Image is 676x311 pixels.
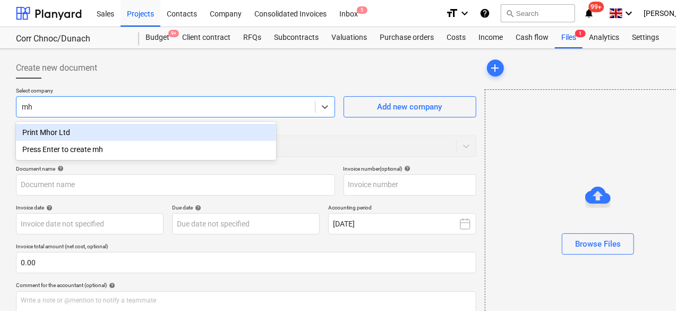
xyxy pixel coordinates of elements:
input: Document name [16,174,335,196]
p: Accounting period [328,204,476,213]
input: Due date not specified [172,213,320,234]
a: Files1 [555,27,583,48]
input: Invoice date not specified [16,213,164,234]
i: notifications [584,7,594,20]
i: Knowledge base [480,7,490,20]
div: Browse Files [575,237,621,251]
button: Browse Files [562,233,634,255]
a: Client contract [176,27,237,48]
div: Print Mhor Ltd [16,124,276,141]
span: help [55,165,64,172]
span: help [44,205,53,211]
a: Cash flow [509,27,555,48]
div: Document name [16,165,335,172]
span: help [403,165,411,172]
span: add [489,62,502,74]
i: keyboard_arrow_down [458,7,471,20]
iframe: Chat Widget [623,260,676,311]
a: Valuations [325,27,373,48]
a: RFQs [237,27,268,48]
a: Budget9+ [139,27,176,48]
button: [DATE] [328,213,476,234]
a: Income [472,27,509,48]
input: Invoice number [344,174,476,196]
div: Due date [172,204,320,211]
div: Budget [139,27,176,48]
div: Invoice number (optional) [344,165,476,172]
div: Corr Chnoc/Dunach [16,33,126,45]
div: Add new company [378,100,442,114]
a: Purchase orders [373,27,440,48]
span: help [107,282,115,289]
a: Settings [626,27,665,48]
button: Search [501,4,575,22]
i: format_size [446,7,458,20]
div: Comment for the accountant (optional) [16,282,476,289]
div: Invoice date [16,204,164,211]
span: Create new document [16,62,97,74]
button: Add new company [344,96,476,117]
p: Select company [16,87,335,96]
span: 9+ [168,30,179,37]
a: Subcontracts [268,27,325,48]
a: Analytics [583,27,626,48]
span: 99+ [589,2,604,12]
div: Press Enter to create mh [16,141,276,158]
span: search [506,9,514,18]
span: 1 [575,30,586,37]
input: Invoice total amount (net cost, optional) [16,252,476,273]
span: help [193,205,201,211]
div: Files [555,27,583,48]
span: 5 [357,6,367,14]
a: Costs [440,27,472,48]
i: keyboard_arrow_down [622,7,635,20]
p: Invoice total amount (net cost, optional) [16,243,476,252]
